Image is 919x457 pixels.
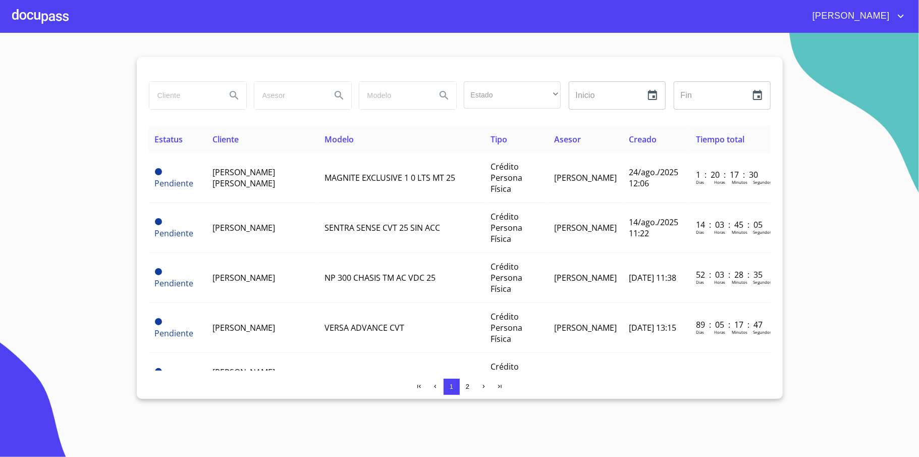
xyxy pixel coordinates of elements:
span: Pendiente [155,368,162,375]
p: 98 : 01 : 02 : 47 [696,369,764,380]
span: [PERSON_NAME] [554,322,617,333]
span: 2 [466,383,469,390]
span: Pendiente [155,268,162,275]
p: 52 : 03 : 28 : 35 [696,269,764,280]
button: Search [432,83,456,108]
span: Tipo [491,134,508,145]
p: Segundos [753,279,772,285]
span: MAGNITE EXCLUSIVE 1 0 LTS MT 25 [325,172,455,183]
span: Estatus [155,134,183,145]
span: Pendiente [155,228,194,239]
span: Crédito Persona Física [491,261,523,294]
p: Minutos [732,229,747,235]
span: 14/ago./2025 11:22 [629,217,678,239]
span: Tiempo total [696,134,744,145]
span: Pendiente [155,318,162,325]
p: 1 : 20 : 17 : 30 [696,169,764,180]
span: [PERSON_NAME] [212,222,275,233]
span: [DATE] 13:15 [629,322,676,333]
span: Cliente [212,134,239,145]
p: Dias [696,279,704,285]
span: Crédito Persona Física [491,161,523,194]
span: [PERSON_NAME] [554,272,617,283]
p: Minutos [732,279,747,285]
span: [PERSON_NAME] [805,8,895,24]
span: SENTRA SENSE CVT 25 SIN ACC [325,222,440,233]
p: 14 : 03 : 45 : 05 [696,219,764,230]
span: NP 300 CHASIS TM AC VDC 25 [325,272,436,283]
p: 89 : 05 : 17 : 47 [696,319,764,330]
span: Pendiente [155,178,194,189]
span: [PERSON_NAME] [212,322,275,333]
p: Minutos [732,179,747,185]
input: search [359,82,428,109]
p: Segundos [753,229,772,235]
span: Pendiente [155,218,162,225]
span: Crédito Persona Física [491,311,523,344]
input: search [254,82,323,109]
button: account of current user [805,8,907,24]
p: Horas [714,279,725,285]
p: Segundos [753,179,772,185]
span: Pendiente [155,278,194,289]
p: Horas [714,179,725,185]
p: Horas [714,329,725,335]
p: Minutos [732,329,747,335]
p: Horas [714,229,725,235]
span: [PERSON_NAME] [212,272,275,283]
span: Creado [629,134,657,145]
p: Dias [696,229,704,235]
input: search [149,82,218,109]
span: Modelo [325,134,354,145]
span: 1 [450,383,453,390]
span: [PERSON_NAME] [554,222,617,233]
p: Dias [696,329,704,335]
div: ​ [464,81,561,109]
span: Pendiente [155,168,162,175]
span: 24/ago./2025 12:06 [629,167,678,189]
button: 2 [460,379,476,395]
p: Segundos [753,329,772,335]
span: VERSA ADVANCE CVT [325,322,404,333]
span: [PERSON_NAME] [PERSON_NAME] [212,167,275,189]
button: Search [222,83,246,108]
span: Crédito Persona Física [491,361,523,394]
button: Search [327,83,351,108]
button: 1 [444,379,460,395]
p: Dias [696,179,704,185]
span: Pendiente [155,328,194,339]
span: [PERSON_NAME] [PERSON_NAME] [212,367,275,389]
span: [DATE] 11:38 [629,272,676,283]
span: [PERSON_NAME] [554,172,617,183]
span: Crédito Persona Física [491,211,523,244]
span: Asesor [554,134,581,145]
